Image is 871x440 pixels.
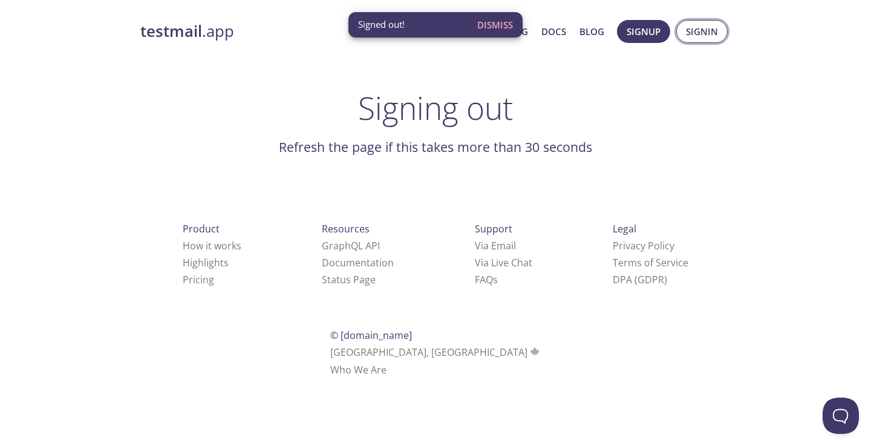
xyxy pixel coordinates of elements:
a: testmail.app [140,21,425,42]
span: Signin [686,24,718,39]
a: Docs [541,24,566,39]
h1: Refresh the page if this takes more than 30 seconds [140,137,731,157]
a: Documentation [322,256,394,269]
a: Who We Are [330,363,387,376]
button: Dismiss [472,13,518,36]
a: Terms of Service [613,256,688,269]
a: GraphQL API [322,239,380,252]
span: © [DOMAIN_NAME] [330,329,412,342]
a: How it works [183,239,241,252]
h1: Signing out [140,90,731,126]
span: Signup [627,24,661,39]
a: Blog [579,24,604,39]
span: Legal [613,222,636,235]
a: Status Page [322,273,376,286]
a: Via Live Chat [475,256,532,269]
span: Dismiss [477,17,513,33]
span: Support [475,222,512,235]
span: [GEOGRAPHIC_DATA], [GEOGRAPHIC_DATA] [330,346,541,359]
span: s [493,273,498,286]
a: Highlights [183,256,229,269]
a: FAQ [475,273,498,286]
a: DPA (GDPR) [613,273,667,286]
a: Privacy Policy [613,239,674,252]
button: Signin [676,20,728,43]
a: Via Email [475,239,516,252]
strong: testmail [140,21,202,42]
button: Signup [617,20,670,43]
iframe: Help Scout Beacon - Open [823,398,859,434]
span: Resources [322,222,370,235]
span: Signed out! [358,18,405,31]
a: Pricing [183,273,214,286]
span: Product [183,222,220,235]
